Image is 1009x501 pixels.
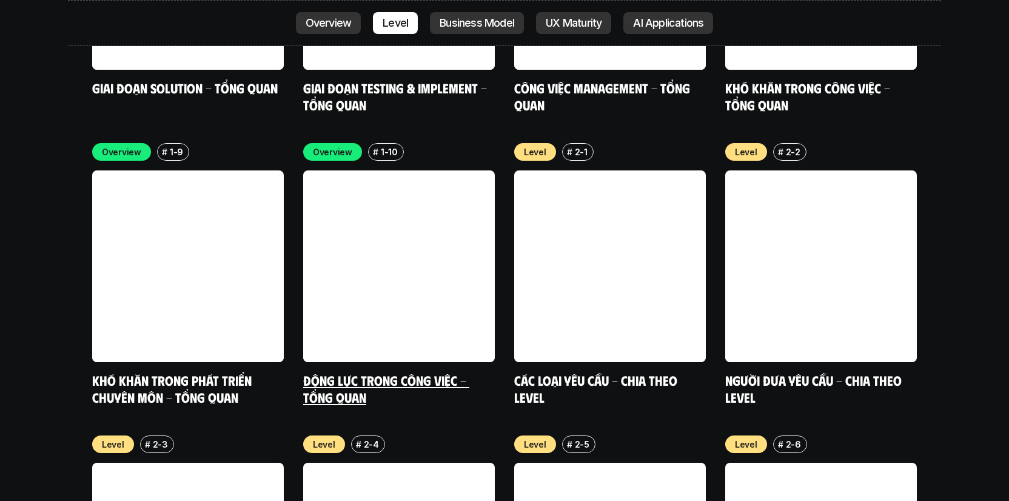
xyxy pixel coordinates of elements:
h6: # [356,440,361,449]
a: Giai đoạn Solution - Tổng quan [92,79,278,96]
a: Động lực trong công việc - Tổng quan [303,372,469,405]
p: Overview [102,146,141,158]
a: Các loại yêu cầu - Chia theo level [514,372,680,405]
p: 2-5 [575,438,589,451]
h6: # [145,440,150,449]
h6: # [778,440,783,449]
p: Level [524,438,546,451]
h6: # [567,440,572,449]
a: Khó khăn trong phát triển chuyên môn - Tổng quan [92,372,255,405]
h6: # [567,147,572,156]
p: 2-6 [786,438,801,451]
h6: # [373,147,378,156]
p: 2-3 [153,438,168,451]
a: Overview [296,12,361,34]
a: Người đưa yêu cầu - Chia theo Level [725,372,905,405]
p: 1-9 [170,146,183,158]
p: Level [102,438,124,451]
p: Overview [313,146,352,158]
a: Khó khăn trong công việc - Tổng quan [725,79,893,113]
p: 2-1 [575,146,588,158]
p: Level [735,438,757,451]
p: 2-4 [364,438,379,451]
a: Giai đoạn Testing & Implement - Tổng quan [303,79,490,113]
h6: # [778,147,783,156]
p: Level [735,146,757,158]
p: 1-10 [381,146,398,158]
p: Level [313,438,335,451]
h6: # [162,147,167,156]
p: Level [524,146,546,158]
p: 2-2 [786,146,800,158]
a: Công việc Management - Tổng quan [514,79,693,113]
